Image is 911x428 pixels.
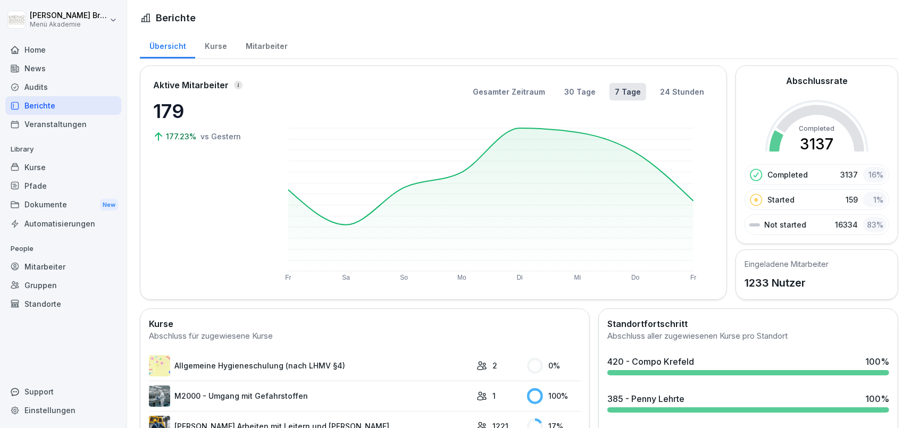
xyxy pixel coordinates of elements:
p: Menü Akademie [30,21,107,28]
div: New [100,199,118,211]
text: Mi [574,274,581,281]
button: 24 Stunden [655,83,709,100]
a: News [5,59,121,78]
p: [PERSON_NAME] Bruns [30,11,107,20]
div: 100 % [527,388,581,404]
div: 420 - Compo Krefeld [607,355,694,368]
a: Berichte [5,96,121,115]
text: Sa [342,274,350,281]
a: Veranstaltungen [5,115,121,133]
a: DokumenteNew [5,195,121,215]
a: Pfade [5,177,121,195]
p: Not started [764,219,806,230]
h1: Berichte [156,11,196,25]
p: People [5,240,121,257]
a: Kurse [195,31,236,58]
a: Standorte [5,295,121,313]
div: 16 % [863,167,887,182]
a: Mitarbeiter [5,257,121,276]
div: Abschluss für zugewiesene Kurse [149,330,581,342]
div: 83 % [863,217,887,232]
a: Mitarbeiter [236,31,297,58]
img: dssva556e3cgduke16rcbj2v.png [149,385,170,407]
div: 1 % [863,192,887,207]
a: Gruppen [5,276,121,295]
a: 385 - Penny Lehrte100% [603,388,893,417]
p: vs Gestern [200,131,241,142]
p: Library [5,141,121,158]
p: 2 [492,360,497,371]
a: Übersicht [140,31,195,58]
div: 100 % [865,392,889,405]
a: Home [5,40,121,59]
div: Dokumente [5,195,121,215]
h2: Abschlussrate [786,74,848,87]
div: Abschluss aller zugewiesenen Kurse pro Standort [607,330,889,342]
div: 0 % [527,358,581,374]
p: 179 [153,97,260,125]
button: 7 Tage [609,83,646,100]
a: Allgemeine Hygieneschulung (nach LHMV §4) [149,355,471,376]
p: Aktive Mitarbeiter [153,79,229,91]
p: Completed [767,169,808,180]
a: Kurse [5,158,121,177]
text: Fr [691,274,697,281]
img: vpawdafatbtp6pvh59m2s6jm.png [149,355,170,376]
text: Mo [457,274,466,281]
a: Einstellungen [5,401,121,419]
button: Gesamter Zeitraum [467,83,550,100]
h2: Kurse [149,317,581,330]
h5: Eingeladene Mitarbeiter [745,258,829,270]
p: 159 [846,194,858,205]
p: 16334 [835,219,858,230]
text: So [400,274,408,281]
h2: Standortfortschritt [607,317,889,330]
text: Di [517,274,523,281]
text: Do [632,274,640,281]
button: 30 Tage [559,83,601,100]
a: 420 - Compo Krefeld100% [603,351,893,380]
a: Automatisierungen [5,214,121,233]
a: M2000 - Umgang mit Gefahrstoffen [149,385,471,407]
text: Fr [285,274,291,281]
p: 1 [492,390,496,401]
div: 100 % [865,355,889,368]
a: Audits [5,78,121,96]
div: Support [5,382,121,401]
div: 385 - Penny Lehrte [607,392,684,405]
p: Started [767,194,795,205]
p: 3137 [840,169,858,180]
p: 177.23% [166,131,198,142]
p: 1233 Nutzer [745,275,829,291]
